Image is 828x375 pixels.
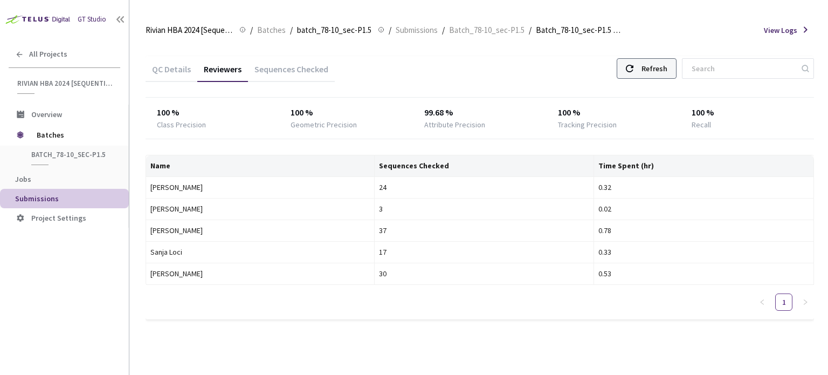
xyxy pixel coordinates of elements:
span: Batch_78-10_sec-P1.5 QC - [DATE] [536,24,623,37]
div: Sanja Loci [150,246,370,258]
div: Attribute Precision [424,119,485,130]
li: / [389,24,391,37]
li: Next Page [797,294,814,311]
span: Overview [31,110,62,119]
span: Rivian HBA 2024 [Sequential] [146,24,233,37]
span: Batch_78-10_sec-P1.5 [449,24,525,37]
li: Previous Page [754,294,771,311]
div: Recall [692,119,711,130]
div: 100 % [291,106,402,119]
span: Project Settings [31,213,86,223]
div: [PERSON_NAME] [150,224,370,236]
button: left [754,294,771,311]
div: 37 [379,224,590,236]
span: Batches [257,24,286,37]
a: 1 [776,294,792,310]
div: [PERSON_NAME] [150,268,370,279]
div: Reviewers [197,64,248,82]
div: 17 [379,246,590,258]
span: batch_78-10_sec-P1.5 [31,150,111,159]
button: right [797,294,814,311]
div: Geometric Precision [291,119,357,130]
div: 0.78 [598,224,809,236]
span: All Projects [29,50,67,59]
span: left [759,299,765,305]
span: batch_78-10_sec-P1.5 [297,24,371,37]
div: Refresh [641,59,667,78]
div: GT Studio [78,15,106,25]
span: Rivian HBA 2024 [Sequential] [17,79,114,88]
span: Submissions [15,194,59,203]
div: 0.53 [598,268,809,279]
div: 100 % [692,106,803,119]
li: / [529,24,532,37]
div: 99.68 % [424,106,536,119]
div: 30 [379,268,590,279]
th: Sequences Checked [375,155,595,177]
span: right [802,299,809,305]
div: Tracking Precision [558,119,617,130]
div: 0.02 [598,203,809,215]
span: Jobs [15,174,31,184]
div: 24 [379,181,590,193]
div: QC Details [146,64,197,82]
li: / [442,24,445,37]
a: Submissions [394,24,440,36]
li: 1 [775,294,792,311]
a: Batch_78-10_sec-P1.5 [447,24,527,36]
div: [PERSON_NAME] [150,181,370,193]
th: Time Spent (hr) [594,155,814,177]
li: / [290,24,293,37]
th: Name [146,155,375,177]
span: View Logs [764,25,797,36]
div: Sequences Checked [248,64,335,82]
div: 0.33 [598,246,809,258]
li: / [250,24,253,37]
div: [PERSON_NAME] [150,203,370,215]
div: 0.32 [598,181,809,193]
div: 3 [379,203,590,215]
div: 100 % [157,106,268,119]
a: Batches [255,24,288,36]
div: 100 % [558,106,670,119]
span: Submissions [396,24,438,37]
span: Batches [37,124,111,146]
div: Class Precision [157,119,206,130]
input: Search [685,59,800,78]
